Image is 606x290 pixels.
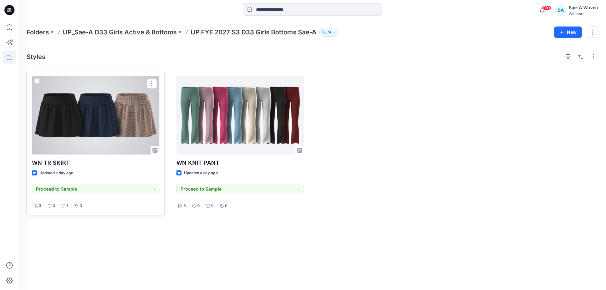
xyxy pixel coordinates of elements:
[225,203,228,209] p: 0
[27,53,45,61] h4: Styles
[555,4,566,16] div: SA
[191,28,317,37] p: UP FYE 2027 S3 D33 Girls Bottoms Sae-A
[53,203,55,209] p: 0
[39,203,41,209] p: 3
[569,4,598,11] div: Sae-A Woven
[184,170,218,176] p: Updated a day ago
[176,76,304,155] a: WN KNIT PANT
[176,158,304,167] p: WN KNIT PANT
[197,203,200,209] p: 0
[542,5,551,10] span: 99+
[32,158,159,167] p: WN TR SKIRT
[211,203,214,209] p: 0
[183,203,186,209] p: 8
[80,203,82,209] p: 0
[569,11,598,16] div: Walmart
[39,170,73,176] p: Updated a day ago
[32,76,159,155] a: WN TR SKIRT
[327,29,331,36] p: 74
[319,28,339,37] button: 74
[63,28,177,37] a: UP_Sae-A D33 Girls Active & Bottoms
[27,28,49,37] a: Folders
[67,203,68,209] p: 1
[554,27,582,38] button: New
